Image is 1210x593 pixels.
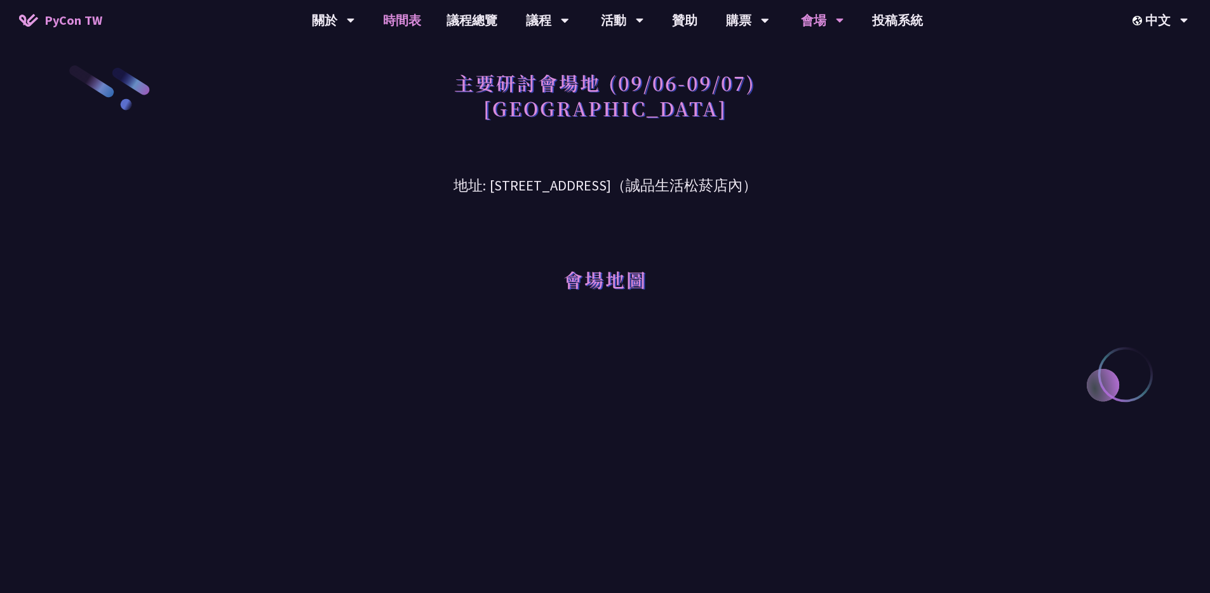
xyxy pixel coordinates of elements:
[19,14,38,27] img: Home icon of PyCon TW 2025
[6,4,115,36] a: PyCon TW
[275,156,936,197] h3: 地址: [STREET_ADDRESS]（誠品生活松菸店內）
[454,63,756,127] h1: 主要研討會場地 (09/06-09/07) [GEOGRAPHIC_DATA]
[1133,16,1145,25] img: Locale Icon
[563,260,647,298] h1: 會場地圖
[44,11,102,30] span: PyCon TW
